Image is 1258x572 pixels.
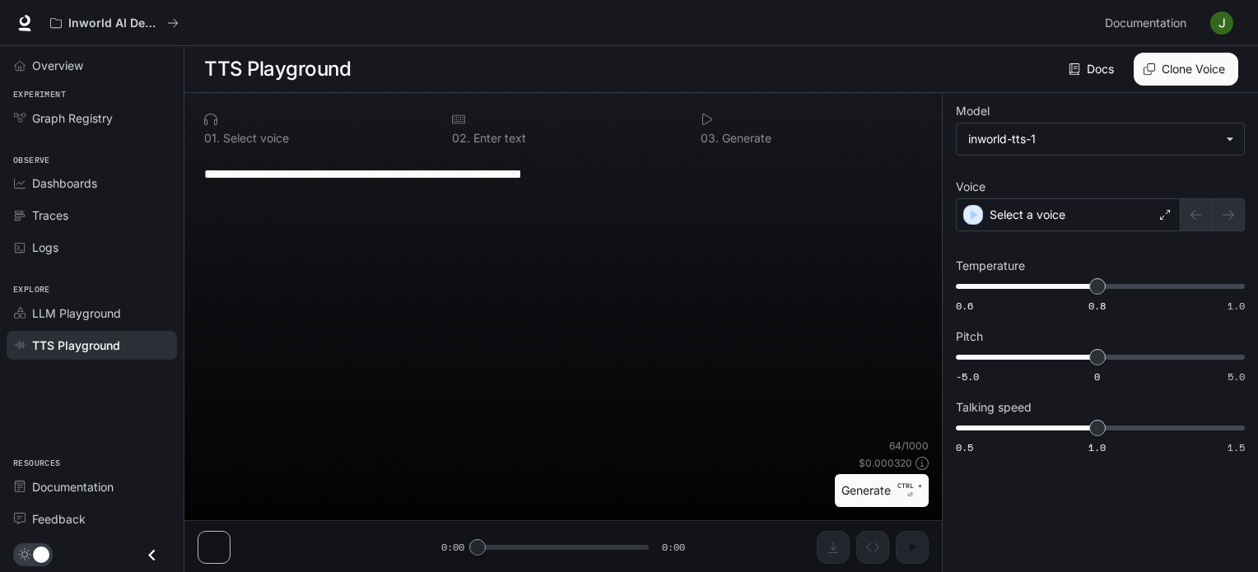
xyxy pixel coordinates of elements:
[956,105,990,117] p: Model
[1228,299,1245,313] span: 1.0
[7,169,177,198] a: Dashboards
[32,207,68,224] span: Traces
[452,133,470,144] p: 0 2 .
[7,201,177,230] a: Traces
[32,109,113,127] span: Graph Registry
[889,439,929,453] p: 64 / 1000
[133,538,170,572] button: Close drawer
[7,472,177,501] a: Documentation
[1088,440,1106,454] span: 1.0
[32,57,83,74] span: Overview
[7,51,177,80] a: Overview
[859,456,912,470] p: $ 0.000320
[32,478,114,495] span: Documentation
[32,174,97,192] span: Dashboards
[956,331,983,342] p: Pitch
[968,131,1218,147] div: inworld-tts-1
[7,299,177,328] a: LLM Playground
[32,239,58,256] span: Logs
[1210,12,1233,35] img: User avatar
[1065,53,1121,86] a: Docs
[7,233,177,262] a: Logs
[957,123,1244,155] div: inworld-tts-1
[719,133,771,144] p: Generate
[897,481,922,491] p: CTRL +
[32,305,121,322] span: LLM Playground
[204,133,220,144] p: 0 1 .
[956,370,979,384] span: -5.0
[990,207,1065,223] p: Select a voice
[835,474,929,508] button: GenerateCTRL +⏎
[701,133,719,144] p: 0 3 .
[7,104,177,133] a: Graph Registry
[1088,299,1106,313] span: 0.8
[956,299,973,313] span: 0.6
[33,545,49,563] span: Dark mode toggle
[1094,370,1100,384] span: 0
[1228,440,1245,454] span: 1.5
[1228,370,1245,384] span: 5.0
[956,260,1025,272] p: Temperature
[7,331,177,360] a: TTS Playground
[1105,13,1186,34] span: Documentation
[204,53,351,86] h1: TTS Playground
[1098,7,1199,40] a: Documentation
[956,440,973,454] span: 0.5
[897,481,922,500] p: ⏎
[956,181,985,193] p: Voice
[7,505,177,533] a: Feedback
[43,7,186,40] button: All workspaces
[32,337,120,354] span: TTS Playground
[956,402,1032,413] p: Talking speed
[68,16,161,30] p: Inworld AI Demos
[470,133,526,144] p: Enter text
[220,133,289,144] p: Select voice
[1205,7,1238,40] button: User avatar
[1134,53,1238,86] button: Clone Voice
[32,510,86,528] span: Feedback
